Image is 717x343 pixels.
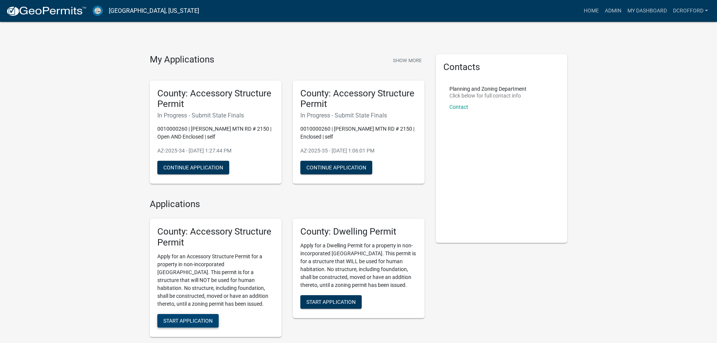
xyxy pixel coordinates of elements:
[300,161,372,174] button: Continue Application
[449,86,527,91] p: Planning and Zoning Department
[581,4,602,18] a: Home
[157,147,274,155] p: AZ-2025-34 - [DATE] 1:27:44 PM
[150,199,425,210] h4: Applications
[157,314,219,328] button: Start Application
[150,54,214,66] h4: My Applications
[390,54,425,67] button: Show More
[157,88,274,110] h5: County: Accessory Structure Permit
[602,4,624,18] a: Admin
[449,93,527,98] p: Click below for full contact info
[157,161,229,174] button: Continue Application
[443,62,560,73] h5: Contacts
[157,112,274,119] h6: In Progress - Submit State Finals
[624,4,670,18] a: My Dashboard
[300,125,417,141] p: 0010000260 | [PERSON_NAME] MTN RD # 2150 | Enclosed | self
[157,226,274,248] h5: County: Accessory Structure Permit
[300,112,417,119] h6: In Progress - Submit State Finals
[300,226,417,237] h5: County: Dwelling Permit
[93,6,103,16] img: Custer County, Colorado
[150,199,425,343] wm-workflow-list-section: Applications
[300,295,362,309] button: Start Application
[670,4,711,18] a: dcrofford
[300,88,417,110] h5: County: Accessory Structure Permit
[157,125,274,141] p: 0010000260 | [PERSON_NAME] MTN RD # 2150 | Open AND Enclosed | self
[300,147,417,155] p: AZ-2025-35 - [DATE] 1:06:01 PM
[306,299,356,305] span: Start Application
[300,242,417,289] p: Apply for a Dwelling Permit for a property in non-incorporated [GEOGRAPHIC_DATA]. This permit is ...
[163,317,213,323] span: Start Application
[109,5,199,17] a: [GEOGRAPHIC_DATA], [US_STATE]
[157,253,274,308] p: Apply for an Accessory Structure Permit for a property in non-incorporated [GEOGRAPHIC_DATA]. Thi...
[449,104,468,110] a: Contact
